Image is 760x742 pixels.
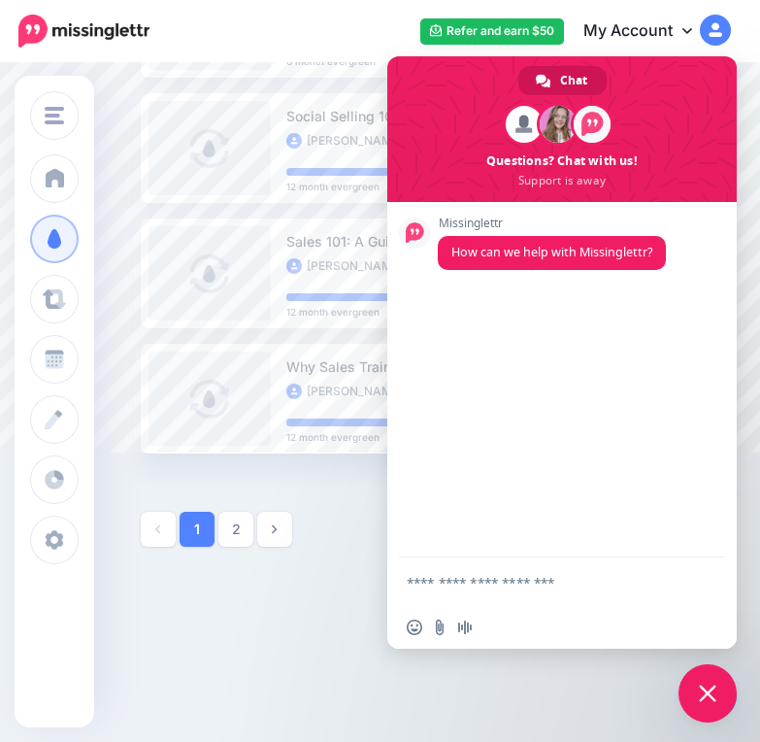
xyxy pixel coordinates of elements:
[678,664,737,723] div: Close chat
[451,244,652,260] span: How can we help with Missinglettr?
[218,512,253,547] a: 2
[194,523,200,536] strong: 1
[457,620,473,635] span: Audio message
[564,8,731,55] a: My Account
[560,66,587,95] span: Chat
[438,217,666,230] span: Missinglettr
[407,574,675,591] textarea: Compose your message...
[420,18,564,45] a: Refer and earn $50
[518,66,607,95] div: Chat
[45,107,64,124] img: menu.png
[432,620,447,635] span: Send a file
[407,620,422,635] span: Insert an emoji
[18,15,149,48] img: Missinglettr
